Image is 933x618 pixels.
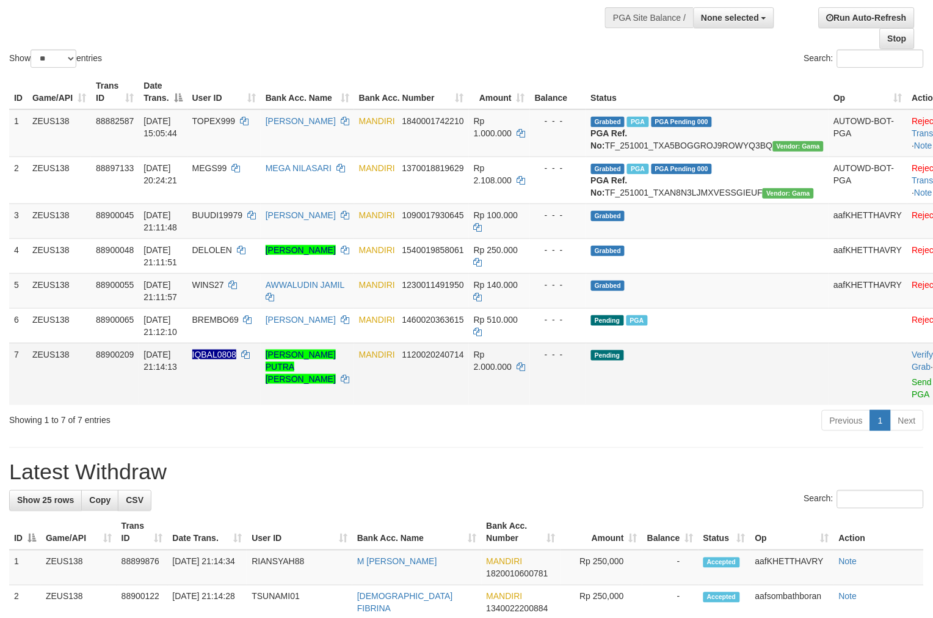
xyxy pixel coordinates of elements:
span: 88882587 [96,116,134,126]
th: Amount: activate to sort column ascending [469,75,530,109]
td: RIANSYAH88 [247,550,352,586]
td: 7 [9,343,27,405]
div: - - - [535,348,581,361]
td: aafKHETTHAVRY [829,273,907,308]
th: Game/API: activate to sort column ascending [27,75,91,109]
th: Trans ID: activate to sort column ascending [91,75,139,109]
span: [DATE] 21:14:13 [143,350,177,372]
span: [DATE] 15:05:44 [143,116,177,138]
div: Showing 1 to 7 of 7 entries [9,409,380,426]
a: CSV [118,490,151,511]
span: MEGS99 [192,163,227,173]
td: AUTOWD-BOT-PGA [829,109,907,157]
th: Balance [530,75,586,109]
a: Previous [822,410,871,431]
a: Run Auto-Refresh [819,7,915,28]
td: 88899876 [117,550,168,586]
span: [DATE] 21:12:10 [143,315,177,337]
a: Stop [880,28,915,49]
span: Vendor URL: https://trx31.1velocity.biz [773,141,824,152]
td: ZEUS138 [27,308,91,343]
th: Date Trans.: activate to sort column ascending [168,515,247,550]
span: Copy 1340022200884 to clipboard [487,604,548,614]
span: 88900045 [96,210,134,220]
div: - - - [535,244,581,256]
td: 2 [9,156,27,204]
a: [DEMOGRAPHIC_DATA] FIBRINA [357,592,453,614]
span: Copy 1460020363615 to clipboard [402,315,464,325]
th: Op: activate to sort column ascending [750,515,834,550]
span: CSV [126,496,143,506]
span: Copy 1540019858061 to clipboard [402,245,464,255]
a: M [PERSON_NAME] [357,557,437,567]
a: Note [839,592,857,601]
span: [DATE] 21:11:51 [143,245,177,267]
span: BUUDI19979 [192,210,243,220]
a: Note [915,141,933,150]
span: 88900065 [96,315,134,325]
td: aafKHETTHAVRY [829,238,907,273]
td: 6 [9,308,27,343]
span: Pending [591,315,624,326]
td: Rp 250,000 [561,550,642,586]
div: - - - [535,115,581,127]
span: 88900055 [96,280,134,290]
a: Send PGA [912,377,932,399]
span: PGA Pending [652,164,713,174]
a: [PERSON_NAME] [266,116,336,126]
button: None selected [694,7,775,28]
a: MEGA NILASARI [266,163,332,173]
span: Copy 1370018819629 to clipboard [402,163,464,173]
span: Rp 2.108.000 [474,163,512,185]
td: ZEUS138 [27,238,91,273]
h1: Latest Withdraw [9,460,924,485]
b: PGA Ref. No: [591,128,628,150]
td: ZEUS138 [27,273,91,308]
a: Show 25 rows [9,490,82,511]
span: MANDIRI [359,350,395,359]
span: Grabbed [591,281,625,291]
th: Date Trans.: activate to sort column descending [139,75,187,109]
span: 88897133 [96,163,134,173]
span: Vendor URL: https://trx31.1velocity.biz [763,188,814,199]
label: Show entries [9,50,102,68]
th: Balance: activate to sort column ascending [642,515,699,550]
label: Search: [804,50,924,68]
span: MANDIRI [359,116,395,126]
span: Rp 250.000 [474,245,518,255]
td: 1 [9,550,41,586]
a: AWWALUDIN JAMIL [266,280,344,290]
td: aafKHETTHAVRY [750,550,834,586]
span: MANDIRI [359,163,395,173]
a: Note [839,557,857,567]
td: AUTOWD-BOT-PGA [829,156,907,204]
span: WINS27 [192,280,224,290]
div: - - - [535,209,581,221]
span: [DATE] 21:11:57 [143,280,177,302]
div: - - - [535,314,581,326]
span: Marked by aafnoeunsreypich [627,117,648,127]
b: PGA Ref. No: [591,175,628,197]
span: Accepted [703,557,740,568]
span: 88900209 [96,350,134,359]
a: Next [890,410,924,431]
th: User ID: activate to sort column ascending [187,75,261,109]
div: PGA Site Balance / [605,7,693,28]
span: MANDIRI [487,592,523,601]
td: ZEUS138 [27,343,91,405]
span: Show 25 rows [17,496,74,506]
span: Rp 100.000 [474,210,518,220]
td: [DATE] 21:14:34 [168,550,247,586]
div: - - - [535,279,581,291]
label: Search: [804,490,924,509]
span: TOPEX999 [192,116,236,126]
td: ZEUS138 [27,109,91,157]
span: Pending [591,350,624,361]
th: Bank Acc. Number: activate to sort column ascending [482,515,561,550]
div: - - - [535,162,581,174]
td: TF_251001_TXAN8N3LJMXVESSGIEUF [586,156,829,204]
span: Copy [89,496,111,506]
span: Grabbed [591,117,625,127]
span: [DATE] 21:11:48 [143,210,177,232]
span: Rp 510.000 [474,315,518,325]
